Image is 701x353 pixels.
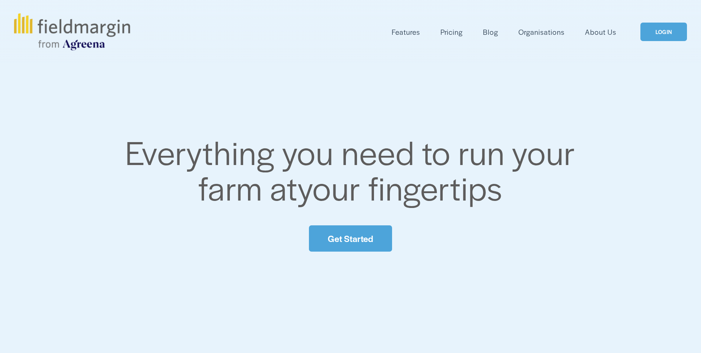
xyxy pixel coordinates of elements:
[518,26,565,38] a: Organisations
[483,26,498,38] a: Blog
[309,225,392,252] a: Get Started
[297,164,503,210] span: your fingertips
[125,128,583,210] span: Everything you need to run your farm at
[392,27,420,37] span: Features
[440,26,463,38] a: Pricing
[14,13,130,50] img: fieldmargin.com
[392,26,420,38] a: folder dropdown
[585,26,616,38] a: About Us
[640,23,687,41] a: LOGIN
